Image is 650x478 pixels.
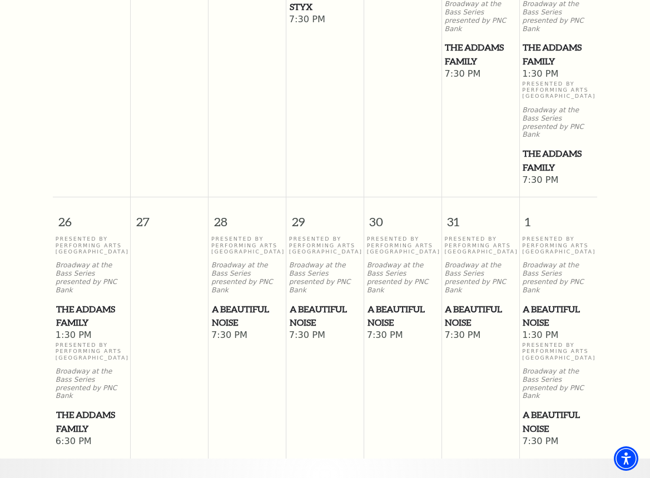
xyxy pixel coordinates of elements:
span: 1:30 PM [522,68,594,81]
p: Broadway at the Bass Series presented by PNC Bank [444,261,516,294]
span: 7:30 PM [522,436,594,448]
span: 7:30 PM [367,330,439,342]
a: The Addams Family [56,302,128,330]
p: Presented By Performing Arts [GEOGRAPHIC_DATA] [289,236,361,255]
a: The Addams Family [522,147,594,174]
p: Presented By Performing Arts [GEOGRAPHIC_DATA] [211,236,283,255]
p: Broadway at the Bass Series presented by PNC Bank [522,106,594,139]
span: 7:30 PM [289,14,361,26]
p: Broadway at the Bass Series presented by PNC Bank [56,261,128,294]
p: Presented By Performing Arts [GEOGRAPHIC_DATA] [367,236,439,255]
span: 1 [520,197,597,236]
p: Broadway at the Bass Series presented by PNC Bank [211,261,283,294]
p: Broadway at the Bass Series presented by PNC Bank [522,261,594,294]
span: 31 [442,197,519,236]
p: Broadway at the Bass Series presented by PNC Bank [367,261,439,294]
a: The Addams Family [56,408,128,435]
p: Broadway at the Bass Series presented by PNC Bank [56,367,128,400]
span: 6:30 PM [56,436,128,448]
span: The Addams Family [56,302,127,330]
p: Broadway at the Bass Series presented by PNC Bank [522,367,594,400]
span: 30 [364,197,441,236]
span: 7:30 PM [522,175,594,187]
div: Accessibility Menu [614,446,638,471]
span: A Beautiful Noise [368,302,438,330]
p: Presented By Performing Arts [GEOGRAPHIC_DATA] [522,81,594,99]
span: 28 [209,197,286,236]
p: Presented By Performing Arts [GEOGRAPHIC_DATA] [56,236,128,255]
a: A Beautiful Noise [522,302,594,330]
span: 29 [286,197,364,236]
span: 7:30 PM [444,330,516,342]
span: 7:30 PM [444,68,516,81]
span: 26 [53,197,130,236]
a: A Beautiful Noise [289,302,361,330]
a: A Beautiful Noise [367,302,439,330]
span: 1:30 PM [56,330,128,342]
a: A Beautiful Noise [211,302,283,330]
a: The Addams Family [444,41,516,68]
span: A Beautiful Noise [212,302,282,330]
span: The Addams Family [445,41,515,68]
p: Presented By Performing Arts [GEOGRAPHIC_DATA] [522,236,594,255]
p: Presented By Performing Arts [GEOGRAPHIC_DATA] [56,342,128,361]
span: A Beautiful Noise [445,302,515,330]
p: Presented By Performing Arts [GEOGRAPHIC_DATA] [522,342,594,361]
a: The Addams Family [522,41,594,68]
a: A Beautiful Noise [522,408,594,435]
span: 1:30 PM [522,330,594,342]
span: A Beautiful Noise [290,302,360,330]
a: A Beautiful Noise [444,302,516,330]
span: 27 [131,197,208,236]
p: Presented By Performing Arts [GEOGRAPHIC_DATA] [444,236,516,255]
span: 7:30 PM [211,330,283,342]
span: 7:30 PM [289,330,361,342]
p: Broadway at the Bass Series presented by PNC Bank [289,261,361,294]
span: The Addams Family [56,408,127,435]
